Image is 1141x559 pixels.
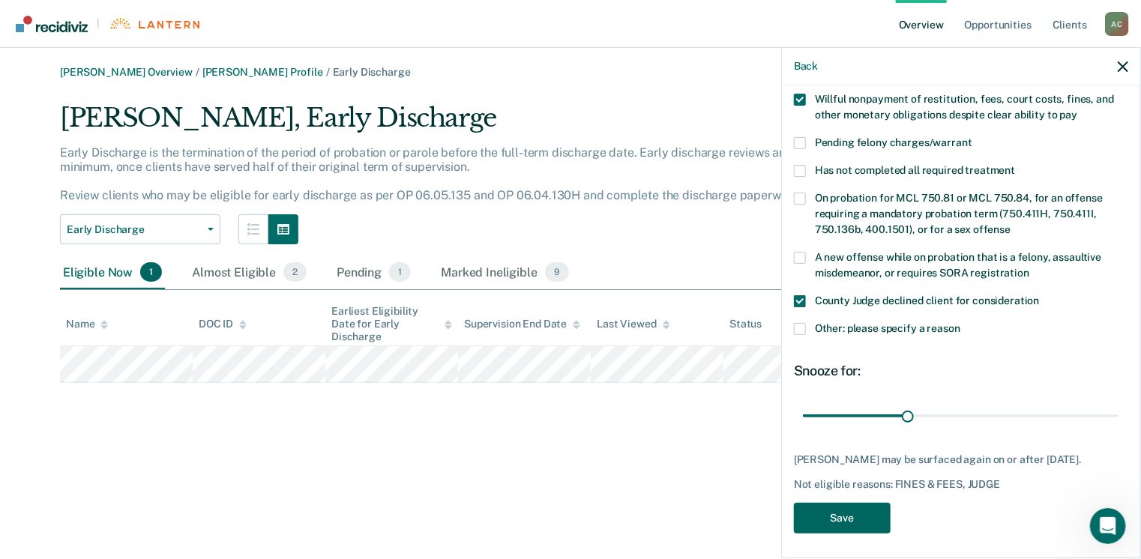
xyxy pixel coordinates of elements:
div: DOC ID [199,318,247,330]
div: Name [66,318,108,330]
div: Eligible Now [60,256,165,289]
div: Pending [334,256,414,289]
button: Back [794,60,818,73]
span: 9 [545,262,569,282]
a: [PERSON_NAME] Profile [202,66,323,78]
div: Status [729,318,762,330]
span: 1 [389,262,411,282]
div: [PERSON_NAME], Early Discharge [60,103,916,145]
img: Lantern [109,18,199,29]
span: / [193,66,202,78]
div: [PERSON_NAME] may be surfaced again on or after [DATE]. [794,453,1128,466]
div: Last Viewed [597,318,669,330]
div: Not eligible reasons: FINES & FEES, JUDGE [794,478,1128,491]
span: 2 [283,262,307,282]
a: [PERSON_NAME] Overview [60,66,193,78]
span: Early Discharge [333,66,411,78]
span: On probation for MCL 750.81 or MCL 750.84, for an offense requiring a mandatory probation term (7... [815,192,1103,235]
div: Earliest Eligibility Date for Early Discharge [331,305,452,342]
span: 1 [140,262,162,282]
img: Recidiviz [16,16,88,32]
span: County Judge declined client for consideration [815,294,1040,306]
span: / [323,66,333,78]
div: Snooze for: [794,363,1128,379]
span: | [88,17,109,30]
button: Save [794,503,891,534]
iframe: Intercom live chat [1090,508,1126,544]
div: Marked Ineligible [438,256,572,289]
span: Has not completed all required treatment [815,164,1015,176]
button: Profile dropdown button [1105,12,1129,36]
div: Supervision End Date [464,318,580,330]
div: Almost Eligible [189,256,310,289]
span: Other: please specify a reason [815,322,960,334]
span: Early Discharge [67,223,202,236]
div: A C [1105,12,1129,36]
span: Pending felony charges/warrant [815,136,972,148]
span: Willful nonpayment of restitution, fees, court costs, fines, and other monetary obligations despi... [815,93,1114,121]
span: A new offense while on probation that is a felony, assaultive misdemeanor, or requires SORA regis... [815,251,1101,279]
p: Early Discharge is the termination of the period of probation or parole before the full-term disc... [60,145,866,203]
